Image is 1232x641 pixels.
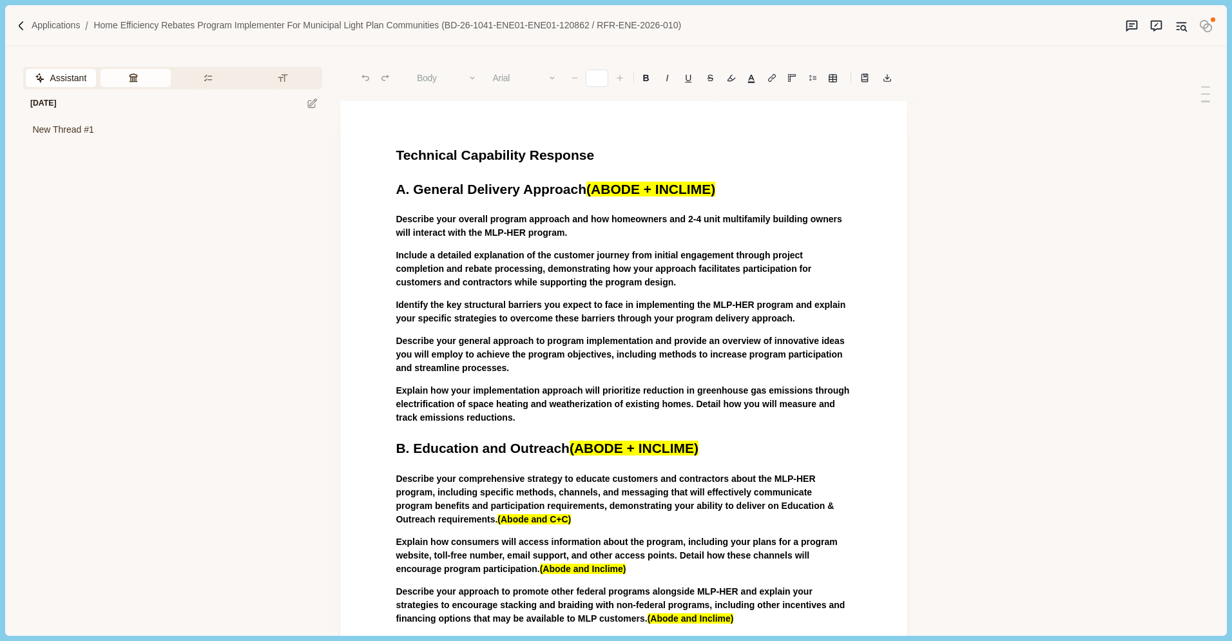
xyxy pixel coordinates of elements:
[396,336,847,373] span: Describe your general approach to program implementation and provide an overview of innovative id...
[376,69,394,87] button: Redo
[658,69,676,87] button: I
[878,69,896,87] button: Export to docx
[636,69,656,87] button: B
[643,73,650,82] b: B
[93,19,681,32] a: Home Efficiency Rebates Program Implementer for Municipal Light Plan Communities (BD-26-1041-ENE0...
[566,69,584,87] button: Decrease font size
[486,69,563,87] button: Arial
[396,214,844,238] span: Describe your overall program approach and how homeowners and 2-4 unit multifamily building owner...
[570,441,698,455] span: (ABODE + INCLIME)
[586,182,715,196] span: (ABODE + INCLIME)
[763,69,781,87] button: Line height
[823,69,842,87] button: Line height
[396,586,847,624] span: Describe your approach to promote other federal programs alongside MLP-HER and explain your strat...
[856,69,874,87] button: Line height
[396,537,840,574] span: Explain how consumers will access information about the program, including your plans for a progr...
[32,19,81,32] a: Applications
[23,89,56,119] div: [DATE]
[611,69,629,87] button: Increase font size
[396,300,848,323] span: Identify the key structural barriers you expect to face in implementing the MLP-HER program and e...
[396,182,586,196] span: A. General Delivery Approach
[666,73,669,82] i: I
[50,72,86,85] span: Assistant
[80,20,93,32] img: Forward slash icon
[32,123,93,137] span: New Thread #1
[679,69,698,87] button: U
[685,73,691,82] u: U
[15,20,27,32] img: Forward slash icon
[540,564,626,574] span: (Abode and Inclime)
[356,69,374,87] button: Undo
[396,148,594,162] span: Technical Capability Response
[497,514,571,524] span: (Abode and C+C)
[396,474,836,524] span: Describe your comprehensive strategy to educate customers and contractors about the MLP-HER progr...
[804,69,822,87] button: Line height
[700,69,720,87] button: S
[707,73,713,82] s: S
[396,250,814,287] span: Include a detailed explanation of the customer journey from initial engagement through project co...
[410,69,484,87] button: Body
[396,385,852,423] span: Explain how your implementation approach will prioritize reduction in greenhouse gas emissions th...
[648,613,734,624] span: (Abode and Inclime)
[783,69,801,87] button: Adjust margins
[396,441,570,455] span: B. Education and Outreach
